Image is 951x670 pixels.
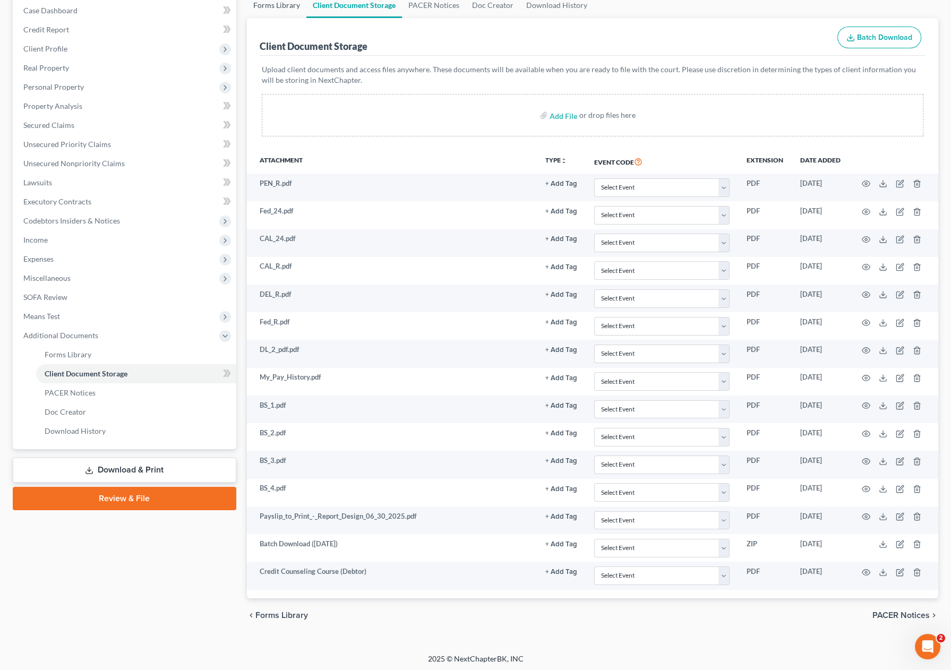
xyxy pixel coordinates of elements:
span: Income [23,235,48,244]
td: Credit Counseling Course (Debtor) [247,562,537,589]
td: PDF [738,174,792,201]
a: + Add Tag [545,456,577,466]
span: Forms Library [45,350,91,359]
td: BS_1.pdf [247,396,537,423]
td: Fed_24.pdf [247,201,537,229]
a: + Add Tag [545,483,577,493]
td: Batch Download ([DATE]) [247,534,537,562]
span: Expenses [23,254,54,263]
td: [DATE] [792,312,849,340]
span: Means Test [23,312,60,321]
td: BS_2.pdf [247,423,537,451]
td: PDF [738,229,792,257]
th: Extension [738,149,792,174]
td: [DATE] [792,506,849,534]
a: + Add Tag [545,178,577,188]
a: + Add Tag [545,400,577,410]
td: BS_3.pdf [247,451,537,478]
a: Client Document Storage [36,364,236,383]
button: + Add Tag [545,319,577,326]
td: PDF [738,340,792,367]
span: Unsecured Priority Claims [23,140,111,149]
a: Case Dashboard [15,1,236,20]
button: + Add Tag [545,291,577,298]
button: + Add Tag [545,181,577,187]
td: [DATE] [792,479,849,506]
td: [DATE] [792,174,849,201]
button: + Add Tag [545,402,577,409]
a: + Add Tag [545,261,577,271]
span: PACER Notices [45,388,96,397]
a: Secured Claims [15,116,236,135]
a: + Add Tag [545,428,577,438]
span: Forms Library [255,611,308,620]
a: PACER Notices [36,383,236,402]
span: PACER Notices [872,611,930,620]
td: ZIP [738,534,792,562]
i: chevron_right [930,611,938,620]
i: chevron_left [247,611,255,620]
td: PDF [738,423,792,451]
td: [DATE] [792,201,849,229]
span: Unsecured Nonpriority Claims [23,159,125,168]
span: Executory Contracts [23,197,91,206]
span: Lawsuits [23,178,52,187]
i: unfold_more [561,158,567,164]
button: PACER Notices chevron_right [872,611,938,620]
td: PDF [738,285,792,312]
button: Batch Download [837,27,921,49]
span: Additional Documents [23,331,98,340]
button: + Add Tag [545,569,577,575]
td: My_Pay_History.pdf [247,368,537,396]
a: Review & File [13,487,236,510]
td: PDF [738,506,792,534]
td: PDF [738,257,792,285]
td: [DATE] [792,396,849,423]
a: + Add Tag [545,539,577,549]
td: PDF [738,312,792,340]
button: + Add Tag [545,347,577,354]
td: PDF [738,201,792,229]
th: Attachment [247,149,537,174]
a: + Add Tag [545,234,577,244]
button: + Add Tag [545,541,577,548]
span: Codebtors Insiders & Notices [23,216,120,225]
span: Batch Download [857,33,912,42]
td: PDF [738,451,792,478]
button: chevron_left Forms Library [247,611,308,620]
button: + Add Tag [545,486,577,493]
a: + Add Tag [545,206,577,216]
span: Client Document Storage [45,369,127,378]
a: Property Analysis [15,97,236,116]
th: Event Code [586,149,738,174]
td: [DATE] [792,423,849,451]
a: SOFA Review [15,288,236,307]
button: + Add Tag [545,513,577,520]
span: Personal Property [23,82,84,91]
span: Real Property [23,63,69,72]
td: [DATE] [792,451,849,478]
td: CAL_R.pdf [247,257,537,285]
div: Client Document Storage [260,40,367,53]
td: PDF [738,396,792,423]
span: Credit Report [23,25,69,34]
span: Client Profile [23,44,67,53]
a: Doc Creator [36,402,236,422]
td: [DATE] [792,562,849,589]
div: or drop files here [579,110,636,121]
a: Download & Print [13,458,236,483]
td: PEN_R.pdf [247,174,537,201]
a: Lawsuits [15,173,236,192]
a: Unsecured Priority Claims [15,135,236,154]
a: + Add Tag [545,511,577,521]
td: Fed_R.pdf [247,312,537,340]
a: + Add Tag [545,372,577,382]
td: [DATE] [792,229,849,257]
button: + Add Tag [545,430,577,437]
td: [DATE] [792,368,849,396]
td: PDF [738,562,792,589]
td: [DATE] [792,340,849,367]
th: Date added [792,149,849,174]
span: Doc Creator [45,407,86,416]
td: PDF [738,479,792,506]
